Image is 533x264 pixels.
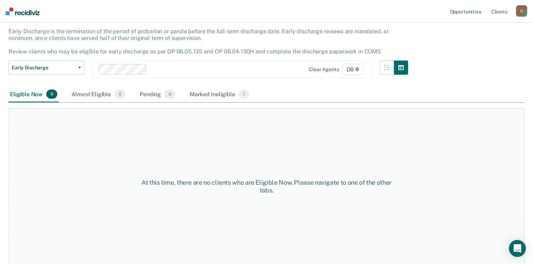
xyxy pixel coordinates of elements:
[309,67,339,73] div: Clear agents
[509,240,526,257] div: Open Intercom Messenger
[188,87,250,102] div: Marked Ineligible1
[516,5,527,17] button: D
[342,64,364,75] span: D8
[6,7,40,15] img: Recidiviz
[138,87,177,102] div: Pending0
[12,65,75,71] span: Early Discharge
[8,28,389,55] p: Early Discharge is the termination of the period of probation or parole before the full-term disc...
[46,90,57,99] span: 0
[8,61,84,75] button: Early Discharge
[115,90,126,99] span: 0
[70,87,127,102] div: Almost Eligible0
[164,90,175,99] span: 0
[138,179,395,194] div: At this time, there are no clients who are Eligible Now. Please navigate to one of the other tabs.
[8,87,59,102] div: Eligible Now0
[239,90,249,99] span: 1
